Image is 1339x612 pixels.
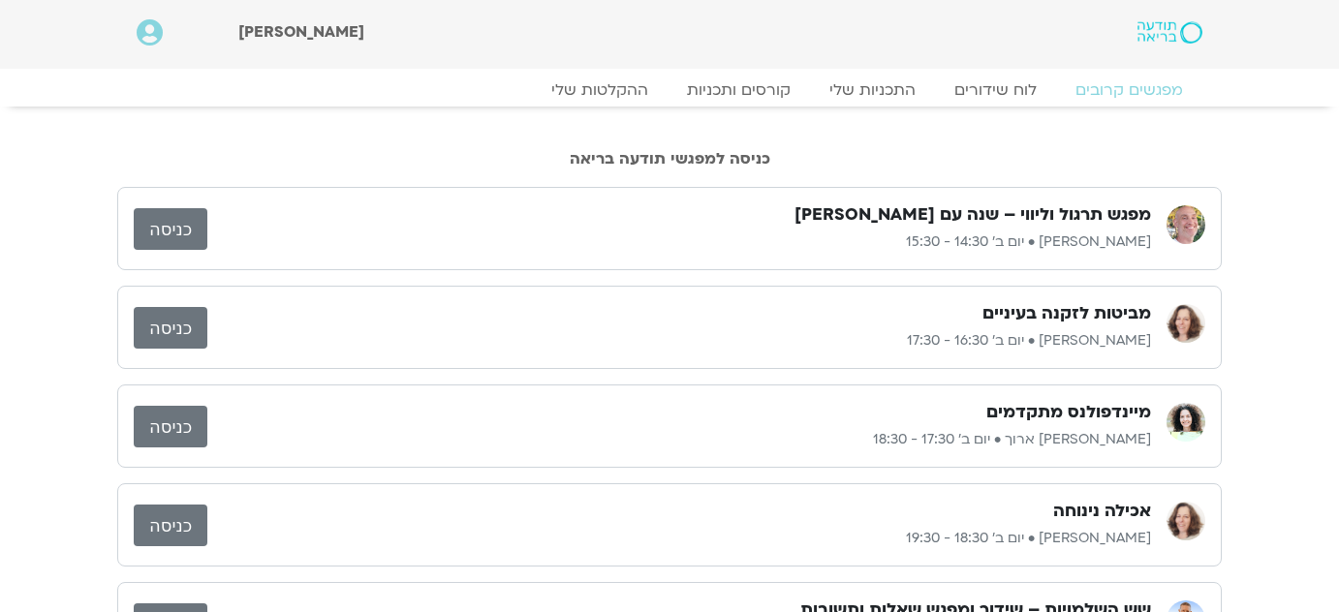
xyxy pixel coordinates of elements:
a: כניסה [134,208,207,250]
img: נעמה כהן [1167,502,1205,540]
a: מפגשים קרובים [1056,80,1202,100]
a: כניסה [134,505,207,546]
h3: מביטות לזקנה בעיניים [982,302,1151,325]
h3: מפגש תרגול וליווי – שנה עם [PERSON_NAME] [794,203,1151,227]
span: [PERSON_NAME] [238,21,364,43]
img: עינת ארוך [1167,403,1205,442]
h3: מיינדפולנס מתקדמים [986,401,1151,424]
p: [PERSON_NAME] • יום ב׳ 14:30 - 15:30 [207,230,1151,254]
a: כניסה [134,307,207,349]
a: כניסה [134,406,207,447]
img: נעמה כהן [1167,304,1205,343]
a: קורסים ותכניות [668,80,810,100]
img: רון אלון [1167,205,1205,244]
h3: אכילה נינוחה [1053,500,1151,523]
a: לוח שידורים [935,80,1056,100]
a: התכניות שלי [810,80,935,100]
p: [PERSON_NAME] • יום ב׳ 16:30 - 17:30 [207,329,1151,352]
h2: כניסה למפגשי תודעה בריאה [117,150,1222,168]
a: ההקלטות שלי [532,80,668,100]
p: [PERSON_NAME] • יום ב׳ 18:30 - 19:30 [207,527,1151,550]
nav: Menu [137,80,1202,100]
p: [PERSON_NAME] ארוך • יום ב׳ 17:30 - 18:30 [207,428,1151,451]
